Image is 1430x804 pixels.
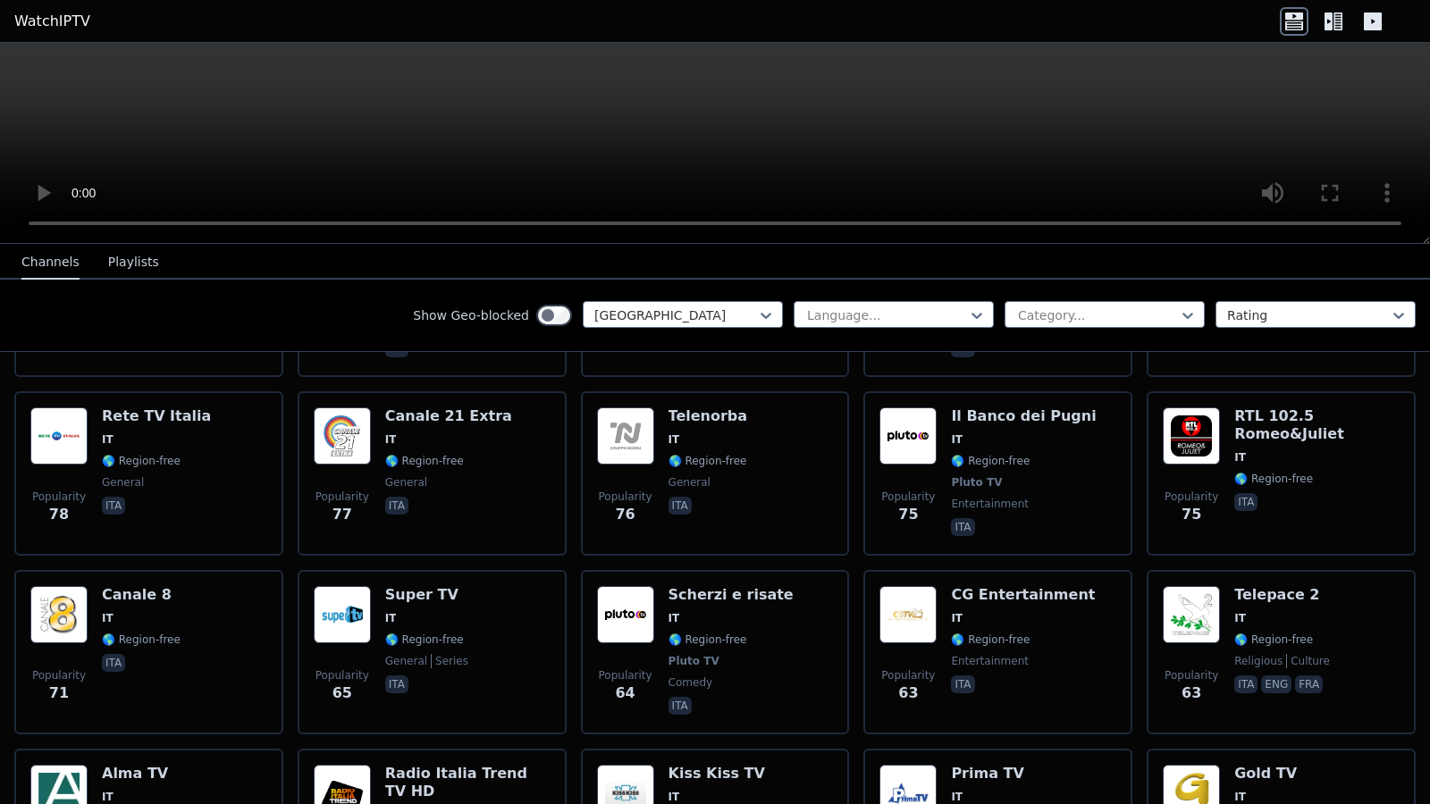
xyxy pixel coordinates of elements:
span: 🌎 Region-free [385,454,464,468]
span: IT [102,611,114,625]
h6: CG Entertainment [951,586,1095,604]
span: IT [102,432,114,447]
span: Pluto TV [669,654,719,668]
span: 75 [898,504,918,525]
h6: Telenorba [669,407,748,425]
a: WatchIPTV [14,11,90,32]
span: Popularity [315,668,369,683]
span: entertainment [951,497,1029,511]
img: Telepace 2 [1163,586,1220,643]
button: Channels [21,246,80,280]
span: IT [669,611,680,625]
h6: Prima TV [951,765,1030,783]
p: ita [385,675,408,693]
span: religious [1234,654,1283,668]
img: CG Entertainment [879,586,937,643]
span: IT [385,611,397,625]
span: Pluto TV [951,475,1002,490]
span: IT [1234,611,1246,625]
span: IT [951,432,963,447]
img: RTL 102.5 Romeo&Juliet [1163,407,1220,465]
span: culture [1286,654,1330,668]
span: Popularity [1165,668,1218,683]
span: 65 [332,683,352,704]
h6: Scherzi e risate [669,586,794,604]
span: Popularity [32,668,86,683]
span: IT [669,432,680,447]
span: Popularity [599,490,652,504]
p: ita [102,497,125,515]
span: 🌎 Region-free [669,632,747,647]
span: Popularity [881,490,935,504]
span: IT [1234,790,1246,804]
span: 77 [332,504,352,525]
img: Telenorba [597,407,654,465]
span: Popularity [315,490,369,504]
span: IT [951,790,963,804]
span: Popularity [1165,490,1218,504]
span: 75 [1182,504,1201,525]
span: 63 [1182,683,1201,704]
span: entertainment [951,654,1029,668]
button: Playlists [108,246,159,280]
span: general [102,475,144,490]
img: Canale 21 Extra [314,407,371,465]
img: Il Banco dei Pugni [879,407,937,465]
p: fra [1295,675,1323,693]
h6: Gold TV [1234,765,1313,783]
span: general [385,475,427,490]
span: 63 [898,683,918,704]
h6: Il Banco dei Pugni [951,407,1096,425]
span: 🌎 Region-free [669,454,747,468]
img: Scherzi e risate [597,586,654,643]
p: ita [669,697,692,715]
span: 78 [49,504,69,525]
p: ita [102,654,125,672]
span: 🌎 Region-free [385,632,464,647]
img: Canale 8 [30,586,88,643]
p: eng [1261,675,1291,693]
span: Popularity [32,490,86,504]
span: 🌎 Region-free [951,632,1030,647]
span: 🌎 Region-free [1234,472,1313,486]
img: Super TV [314,586,371,643]
p: ita [385,497,408,515]
h6: Canale 8 [102,586,181,604]
h6: Canale 21 Extra [385,407,512,425]
h6: Telepace 2 [1234,586,1330,604]
img: Rete TV Italia [30,407,88,465]
p: ita [951,675,974,693]
span: IT [102,790,114,804]
h6: Alma TV [102,765,181,783]
h6: RTL 102.5 Romeo&Juliet [1234,407,1400,443]
span: 🌎 Region-free [102,632,181,647]
p: ita [1234,675,1258,693]
span: series [431,654,468,668]
p: ita [951,518,974,536]
label: Show Geo-blocked [413,306,529,324]
span: 76 [615,504,635,525]
span: IT [385,432,397,447]
span: Popularity [881,668,935,683]
span: 🌎 Region-free [102,454,181,468]
h6: Rete TV Italia [102,407,211,425]
span: general [669,475,711,490]
span: Popularity [599,668,652,683]
span: 71 [49,683,69,704]
span: IT [1234,450,1246,465]
h6: Radio Italia Trend TV HD [385,765,551,800]
h6: Super TV [385,586,468,604]
span: 🌎 Region-free [951,454,1030,468]
p: ita [669,497,692,515]
span: general [385,654,427,668]
span: 64 [615,683,635,704]
span: 🌎 Region-free [1234,632,1313,647]
span: comedy [669,675,713,690]
span: IT [669,790,680,804]
span: IT [951,611,963,625]
h6: Kiss Kiss TV [669,765,765,783]
p: ita [1234,493,1258,511]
